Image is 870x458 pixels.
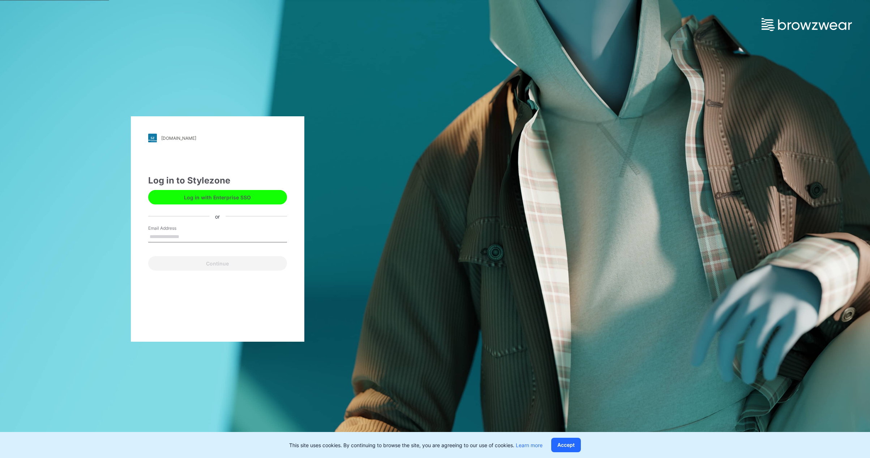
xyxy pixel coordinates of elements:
a: Learn more [516,442,543,448]
button: Accept [551,438,581,452]
div: [DOMAIN_NAME] [161,135,196,141]
div: or [209,212,226,220]
img: stylezone-logo.562084cfcfab977791bfbf7441f1a819.svg [148,134,157,142]
button: Log in with Enterprise SSO [148,190,287,204]
p: This site uses cookies. By continuing to browse the site, you are agreeing to our use of cookies. [289,441,543,449]
div: Log in to Stylezone [148,174,287,187]
label: Email Address [148,225,199,232]
a: [DOMAIN_NAME] [148,134,287,142]
img: browzwear-logo.e42bd6dac1945053ebaf764b6aa21510.svg [762,18,852,31]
